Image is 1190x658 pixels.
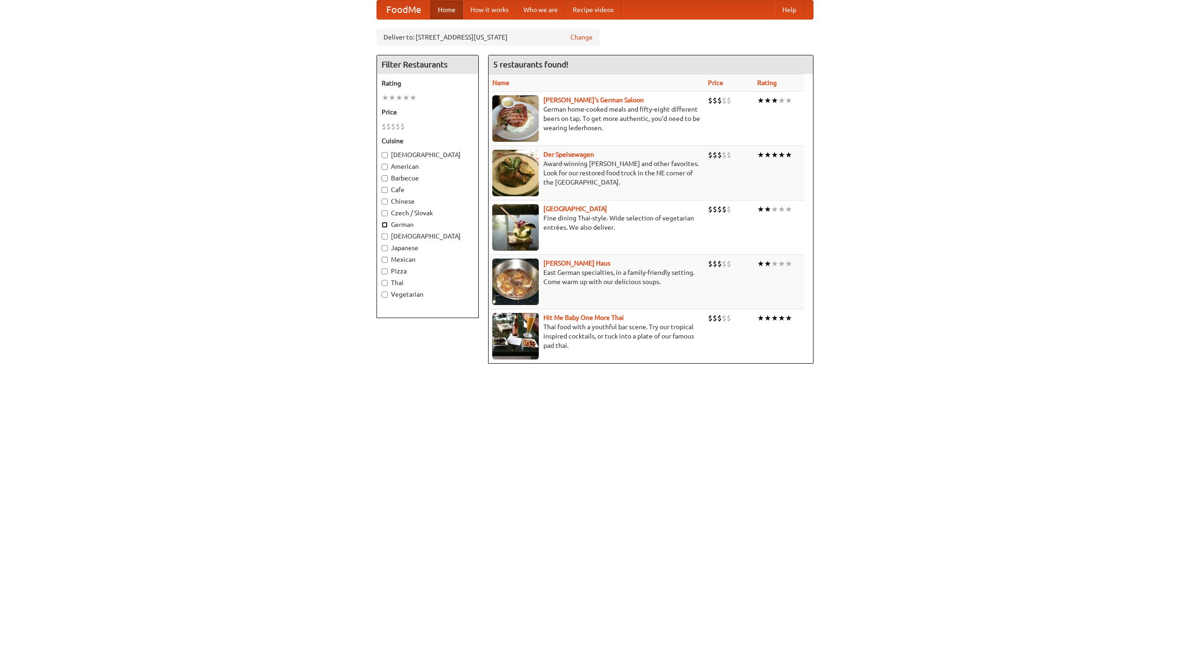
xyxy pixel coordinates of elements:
a: Price [708,79,723,86]
li: ★ [778,95,785,106]
li: $ [382,121,386,132]
b: [PERSON_NAME]'s German Saloon [543,96,644,104]
h5: Rating [382,79,474,88]
li: ★ [757,95,764,106]
li: $ [400,121,405,132]
p: German home-cooked meals and fifty-eight different beers on tap. To get more authentic, you'd nee... [492,105,701,133]
li: ★ [785,150,792,160]
li: ★ [771,313,778,323]
label: Barbecue [382,173,474,183]
li: ★ [778,204,785,214]
li: $ [717,95,722,106]
label: Thai [382,278,474,287]
a: Who we are [516,0,565,19]
li: $ [713,95,717,106]
h4: Filter Restaurants [377,55,478,74]
li: $ [727,259,731,269]
label: American [382,162,474,171]
b: Der Speisewagen [543,151,594,158]
li: $ [708,204,713,214]
a: [GEOGRAPHIC_DATA] [543,205,607,213]
input: Vegetarian [382,292,388,298]
img: satay.jpg [492,204,539,251]
a: How it works [463,0,516,19]
input: Pizza [382,268,388,274]
li: ★ [764,313,771,323]
a: Help [775,0,804,19]
li: $ [722,204,727,214]
h5: Cuisine [382,136,474,146]
input: [DEMOGRAPHIC_DATA] [382,233,388,239]
input: Cafe [382,187,388,193]
label: Czech / Slovak [382,208,474,218]
li: ★ [764,150,771,160]
li: ★ [771,95,778,106]
img: esthers.jpg [492,95,539,142]
input: Barbecue [382,175,388,181]
li: ★ [771,204,778,214]
a: Change [570,33,593,42]
ng-pluralize: 5 restaurants found! [493,60,569,69]
li: $ [722,95,727,106]
p: East German specialties, in a family-friendly setting. Come warm up with our delicious soups. [492,268,701,286]
li: ★ [757,150,764,160]
li: ★ [389,93,396,103]
li: $ [727,204,731,214]
h5: Price [382,107,474,117]
label: Vegetarian [382,290,474,299]
li: ★ [757,313,764,323]
li: $ [391,121,396,132]
label: German [382,220,474,229]
li: $ [708,313,713,323]
label: Chinese [382,197,474,206]
li: ★ [785,259,792,269]
li: $ [386,121,391,132]
li: $ [717,150,722,160]
img: speisewagen.jpg [492,150,539,196]
input: Czech / Slovak [382,210,388,216]
li: ★ [785,95,792,106]
li: $ [717,204,722,214]
li: ★ [410,93,416,103]
li: ★ [771,150,778,160]
li: ★ [382,93,389,103]
a: Rating [757,79,777,86]
img: kohlhaus.jpg [492,259,539,305]
li: $ [717,313,722,323]
li: $ [717,259,722,269]
input: Japanese [382,245,388,251]
li: $ [713,313,717,323]
li: $ [708,150,713,160]
li: $ [713,150,717,160]
p: Fine dining Thai-style. Wide selection of vegetarian entrées. We also deliver. [492,213,701,232]
li: ★ [757,204,764,214]
li: $ [727,95,731,106]
li: ★ [785,313,792,323]
li: ★ [757,259,764,269]
a: Home [430,0,463,19]
a: FoodMe [377,0,430,19]
li: $ [708,259,713,269]
li: ★ [764,95,771,106]
a: [PERSON_NAME] Haus [543,259,610,267]
li: $ [722,150,727,160]
li: $ [722,313,727,323]
li: ★ [778,313,785,323]
li: ★ [778,150,785,160]
li: ★ [771,259,778,269]
li: $ [708,95,713,106]
p: Thai food with a youthful bar scene. Try our tropical inspired cocktails, or tuck into a plate of... [492,322,701,350]
label: Cafe [382,185,474,194]
li: ★ [396,93,403,103]
label: Japanese [382,243,474,253]
li: ★ [764,259,771,269]
li: ★ [764,204,771,214]
li: $ [713,204,717,214]
img: babythai.jpg [492,313,539,359]
li: $ [727,313,731,323]
a: Hit Me Baby One More Thai [543,314,624,321]
p: Award-winning [PERSON_NAME] and other favorites. Look for our restored food truck in the NE corne... [492,159,701,187]
label: Pizza [382,266,474,276]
